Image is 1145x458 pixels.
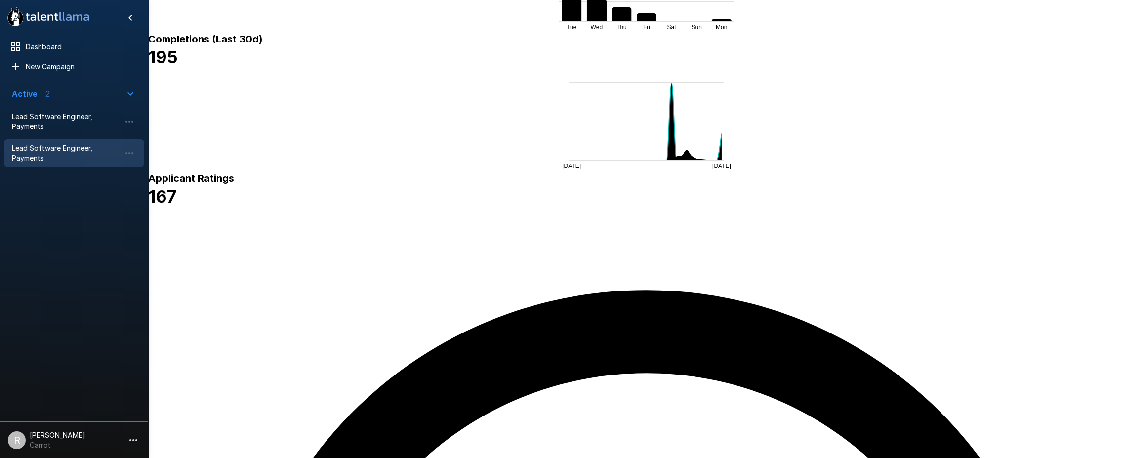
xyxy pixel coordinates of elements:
tspan: Tue [567,24,577,31]
tspan: Mon [716,24,727,31]
b: Applicant Ratings [148,172,234,184]
tspan: Sun [691,24,701,31]
tspan: [DATE] [562,163,581,169]
tspan: [DATE] [712,163,731,169]
b: 167 [148,186,176,207]
b: Completions (Last 30d) [148,33,263,45]
b: 195 [148,47,178,67]
tspan: Wed [591,24,603,31]
tspan: Fri [643,24,650,31]
tspan: Sat [667,24,677,31]
tspan: Thu [616,24,627,31]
